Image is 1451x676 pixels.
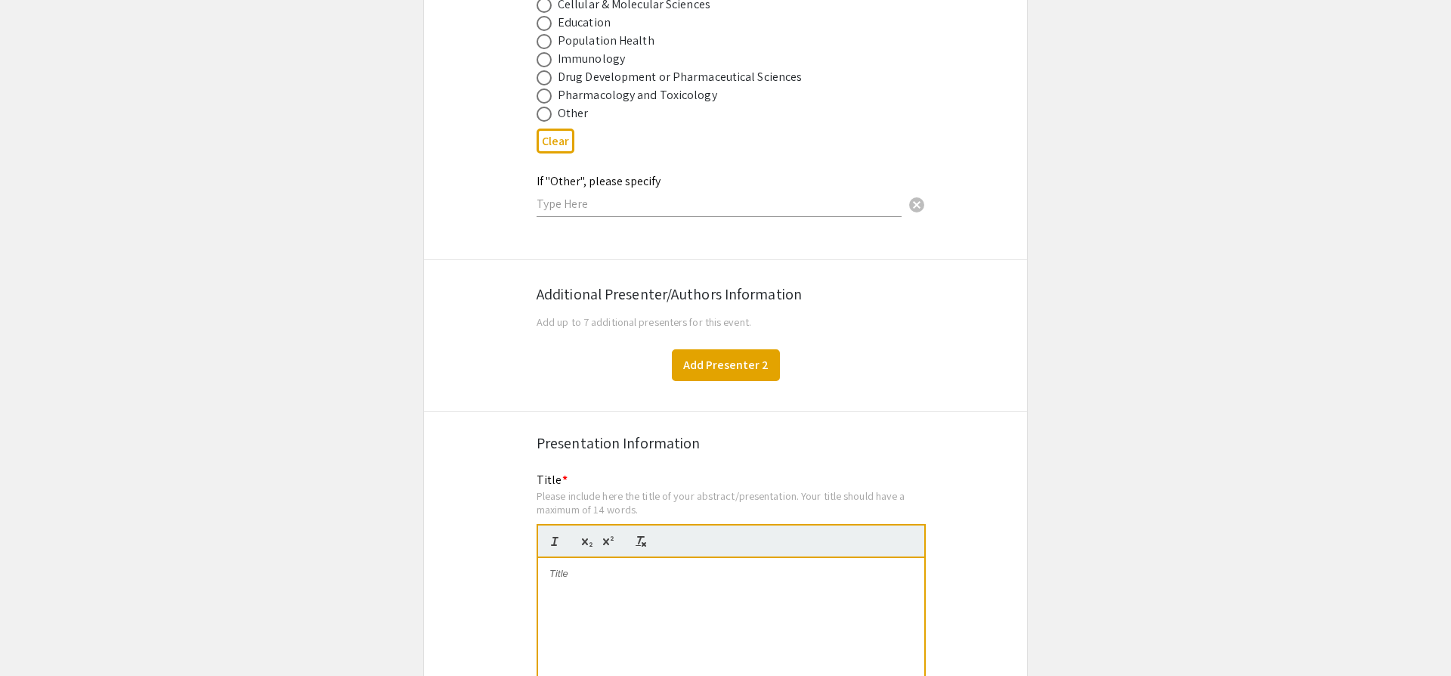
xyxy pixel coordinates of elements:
[558,86,717,104] div: Pharmacology and Toxicology
[11,608,64,665] iframe: Chat
[537,489,926,516] div: Please include here the title of your abstract/presentation. Your title should have a maximum of ...
[902,188,932,219] button: Clear
[558,14,611,32] div: Education
[908,196,926,214] span: cancel
[537,315,751,329] span: Add up to 7 additional presenters for this event.
[537,129,574,153] button: Clear
[537,432,914,454] div: Presentation Information
[558,68,802,86] div: Drug Development or Pharmaceutical Sciences
[537,173,661,189] mat-label: If "Other", please specify
[537,472,568,488] mat-label: Title
[537,196,902,212] input: Type Here
[558,104,589,122] div: Other
[537,283,914,305] div: Additional Presenter/Authors Information
[558,32,654,50] div: Population Health
[672,349,780,381] button: Add Presenter 2
[558,50,625,68] div: Immunology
